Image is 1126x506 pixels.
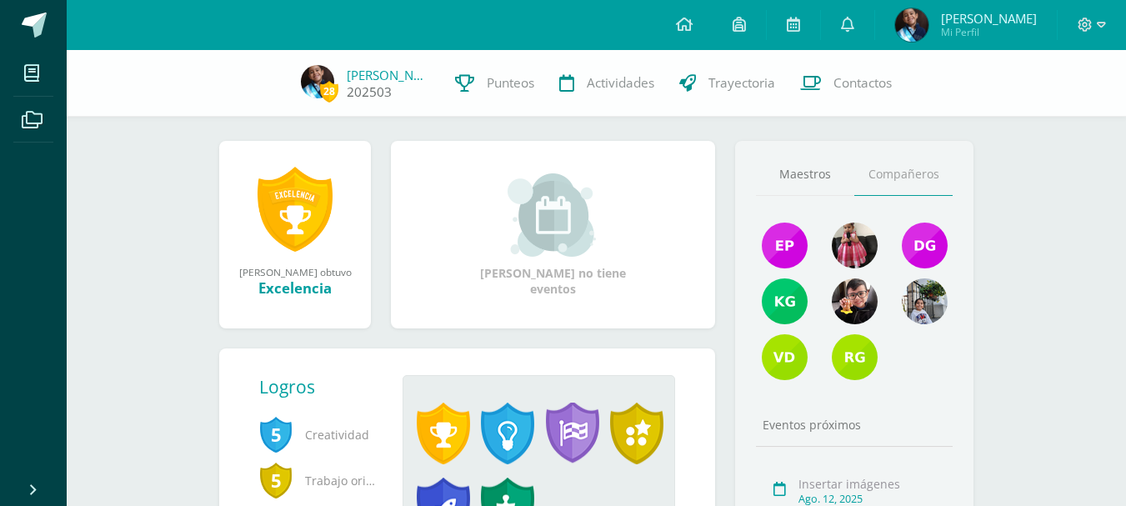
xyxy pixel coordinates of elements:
[508,173,598,257] img: event_small.png
[347,67,430,83] a: [PERSON_NAME]
[788,50,904,117] a: Contactos
[259,458,376,503] span: Trabajo original
[762,278,808,324] img: 67459aa5cea775fb6c18e2395c877926.png
[832,223,878,268] img: 94826e719e53df2e35f097b0e6130096.png
[259,375,389,398] div: Logros
[236,278,354,298] div: Excelencia
[259,412,376,458] span: Creatividad
[470,173,637,297] div: [PERSON_NAME] no tiene eventos
[756,417,953,433] div: Eventos próximos
[854,153,953,196] a: Compañeros
[487,74,534,92] span: Punteos
[236,265,354,278] div: [PERSON_NAME] obtuvo
[798,492,948,506] div: Ago. 12, 2025
[259,461,293,499] span: 5
[587,74,654,92] span: Actividades
[443,50,547,117] a: Punteos
[708,74,775,92] span: Trayectoria
[320,81,338,102] span: 28
[832,334,878,380] img: 32d56be80b30f4699a1ce37b5a4b1e2e.png
[756,153,854,196] a: Maestros
[902,223,948,268] img: 162eaf903c3fd6395a2bdeccd5ab3a84.png
[941,25,1037,39] span: Mi Perfil
[301,65,334,98] img: 7161e54584adad6e3f87d6bfd0058c6e.png
[259,415,293,453] span: 5
[762,334,808,380] img: 6a11fa35b80e17954be80c14bebbb3a6.png
[832,278,878,324] img: fd6baab0da211da2cd4d114304de9a10.png
[941,10,1037,27] span: [PERSON_NAME]
[667,50,788,117] a: Trayectoria
[798,476,948,492] div: Insertar imágenes
[895,8,928,42] img: 7161e54584adad6e3f87d6bfd0058c6e.png
[347,83,392,101] a: 202503
[547,50,667,117] a: Actividades
[762,223,808,268] img: 7a779fdd6846e1dca09bde87d02b0596.png
[902,278,948,324] img: 4605291426102ef53ab39da62ba04ff4.png
[833,74,892,92] span: Contactos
